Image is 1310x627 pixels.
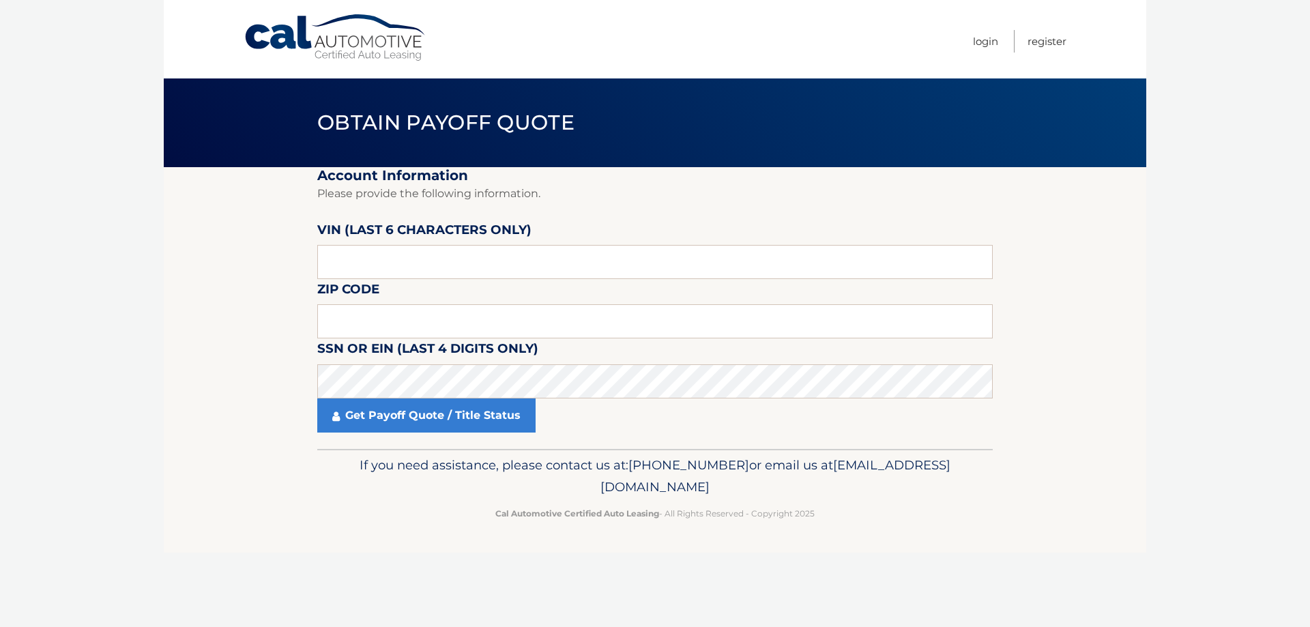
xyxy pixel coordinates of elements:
a: Get Payoff Quote / Title Status [317,398,536,433]
span: Obtain Payoff Quote [317,110,574,135]
label: Zip Code [317,279,379,304]
a: Login [973,30,998,53]
h2: Account Information [317,167,993,184]
strong: Cal Automotive Certified Auto Leasing [495,508,659,519]
label: SSN or EIN (last 4 digits only) [317,338,538,364]
p: Please provide the following information. [317,184,993,203]
a: Register [1028,30,1066,53]
label: VIN (last 6 characters only) [317,220,532,245]
span: [PHONE_NUMBER] [628,457,749,473]
a: Cal Automotive [244,14,428,62]
p: If you need assistance, please contact us at: or email us at [326,454,984,498]
p: - All Rights Reserved - Copyright 2025 [326,506,984,521]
